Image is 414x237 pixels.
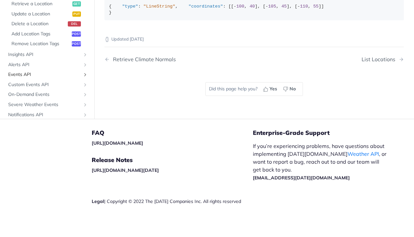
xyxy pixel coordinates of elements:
p: Updated [DATE] [104,36,404,43]
span: Insights API [8,51,81,58]
span: post [72,31,81,37]
a: [URL][DOMAIN_NAME][DATE] [92,167,159,173]
button: Show subpages for Alerts API [83,62,88,67]
span: 100 [236,4,244,9]
div: | Copyright © 2022 The [DATE] Companies Inc. All rights reserved [92,198,253,205]
nav: Pagination Controls [104,50,404,69]
span: 45 [281,4,287,9]
span: Alerts API [8,62,81,68]
span: "coordinates" [189,4,223,9]
span: Retrieve a Location [11,1,71,7]
span: Custom Events API [8,82,81,88]
a: Custom Events APIShow subpages for Custom Events API [5,80,89,90]
span: "LineString" [143,4,175,9]
span: - [266,4,268,9]
span: post [72,41,81,46]
a: On-Demand EventsShow subpages for On-Demand Events [5,90,89,100]
span: Events API [8,71,81,78]
span: 40 [250,4,255,9]
span: Yes [270,85,277,92]
a: Insights APIShow subpages for Insights API [5,50,89,60]
a: Events APIShow subpages for Events API [5,70,89,80]
span: get [72,1,81,7]
span: Add Location Tags [11,31,70,37]
div: Retrieve Climate Normals [110,56,176,63]
p: If you’re experiencing problems, have questions about implementing [DATE][DOMAIN_NAME] , or want ... [253,142,387,181]
button: No [281,84,299,94]
span: Notifications API [8,112,81,118]
a: Update a Locationput [8,9,89,19]
h5: Enterprise-Grade Support [253,129,398,137]
button: Yes [261,84,281,94]
button: Show subpages for Severe Weather Events [83,102,88,107]
span: Remove Location Tags [11,41,70,47]
span: del [68,21,81,27]
a: Remove Location Tagspost [8,39,89,49]
a: Notifications APIShow subpages for Notifications API [5,110,89,120]
a: Add Location Tagspost [8,29,89,39]
button: Show subpages for Insights API [83,52,88,57]
a: [URL][DOMAIN_NAME] [92,140,143,146]
a: Legal [92,198,104,204]
span: 105 [268,4,276,9]
a: Weather API [348,151,379,157]
div: Did this page help you? [205,82,303,96]
span: No [290,85,296,92]
span: 55 [313,4,319,9]
span: 110 [300,4,308,9]
span: - [234,4,236,9]
button: Show subpages for Custom Events API [83,82,88,87]
span: Delete a Location [11,21,66,27]
button: Show subpages for Notifications API [83,112,88,118]
button: Show subpages for Events API [83,72,88,77]
span: - [297,4,300,9]
div: { : , : [[ , ], [ , ], [ , ]] } [109,3,400,16]
div: List Locations [362,56,399,63]
button: Show subpages for On-Demand Events [83,92,88,97]
h5: Release Notes [92,156,253,164]
a: [EMAIL_ADDRESS][DATE][DOMAIN_NAME] [253,175,350,181]
a: Previous Page: Retrieve Climate Normals [104,56,233,63]
a: Alerts APIShow subpages for Alerts API [5,60,89,70]
span: Severe Weather Events [8,101,81,108]
a: Severe Weather EventsShow subpages for Severe Weather Events [5,100,89,110]
span: Update a Location [11,11,71,17]
h5: FAQ [92,129,253,137]
span: "type" [122,4,138,9]
span: On-Demand Events [8,91,81,98]
a: Next Page: List Locations [362,56,404,63]
span: put [72,11,81,17]
a: Delete a Locationdel [8,19,89,29]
